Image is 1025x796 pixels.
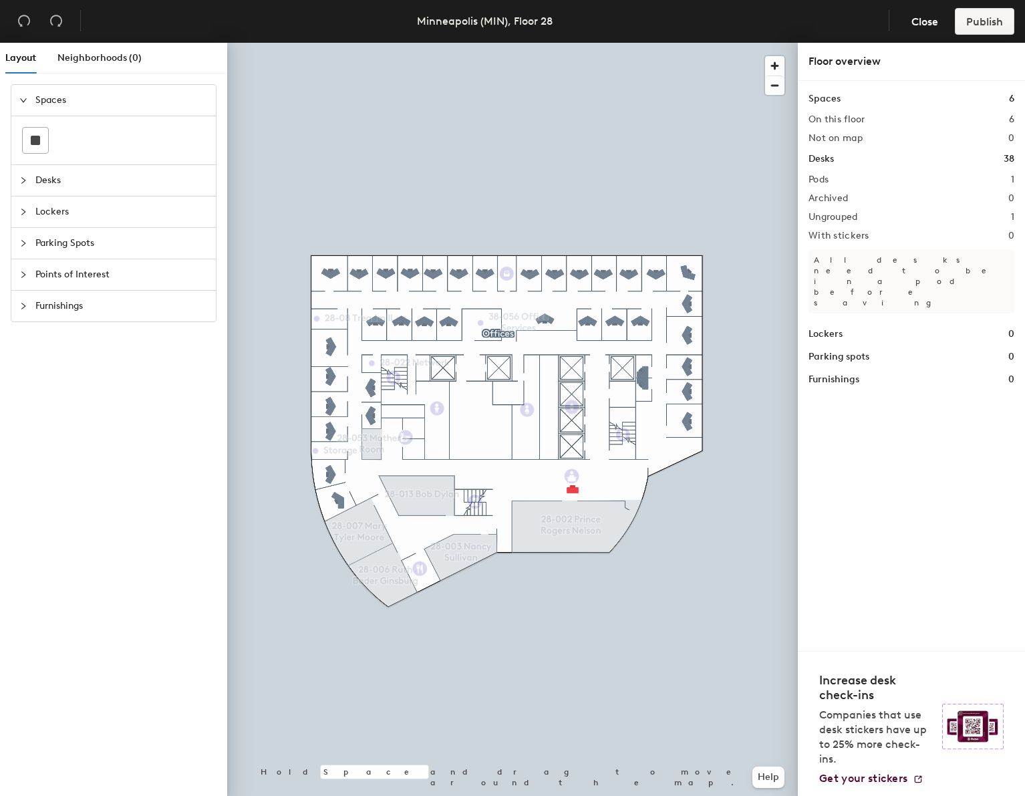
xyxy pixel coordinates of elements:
p: Companies that use desk stickers have up to 25% more check-ins. [819,708,934,767]
h1: Desks [809,152,834,166]
h1: Spaces [809,92,841,106]
span: Get your stickers [819,772,907,785]
h1: 0 [1008,372,1014,387]
button: Close [900,8,949,35]
img: Sticker logo [942,704,1004,749]
h1: 0 [1008,327,1014,342]
h2: 0 [1008,133,1014,144]
div: Floor overview [809,53,1014,70]
button: Redo (⌘ + ⇧ + Z) [43,8,69,35]
span: Parking Spots [35,228,208,259]
span: Furnishings [35,291,208,321]
span: Neighborhoods (0) [57,52,142,63]
button: Publish [955,8,1014,35]
span: Close [911,15,938,28]
span: Desks [35,165,208,196]
span: collapsed [19,208,27,216]
h2: Pods [809,174,829,185]
h2: On this floor [809,114,865,125]
h1: 6 [1009,92,1014,106]
a: Get your stickers [819,772,923,785]
h4: Increase desk check-ins [819,673,934,702]
span: collapsed [19,176,27,184]
span: collapsed [19,271,27,279]
h2: Not on map [809,133,863,144]
h2: 1 [1011,212,1014,223]
button: Help [752,767,784,788]
h2: 0 [1008,193,1014,204]
span: expanded [19,96,27,104]
span: undo [17,14,31,27]
h2: Archived [809,193,848,204]
h1: Lockers [809,327,843,342]
span: Layout [5,52,36,63]
h2: With stickers [809,231,869,241]
h2: 1 [1011,174,1014,185]
h1: Furnishings [809,372,859,387]
h2: Ungrouped [809,212,858,223]
span: collapsed [19,302,27,310]
h1: 38 [1004,152,1014,166]
span: Points of Interest [35,259,208,290]
span: Lockers [35,196,208,227]
span: Spaces [35,85,208,116]
h2: 0 [1008,231,1014,241]
h2: 6 [1009,114,1014,125]
div: Minneapolis (MIN), Floor 28 [417,13,553,29]
button: Undo (⌘ + Z) [11,8,37,35]
h1: Parking spots [809,350,869,364]
p: All desks need to be in a pod before saving [809,249,1014,313]
span: collapsed [19,239,27,247]
h1: 0 [1008,350,1014,364]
